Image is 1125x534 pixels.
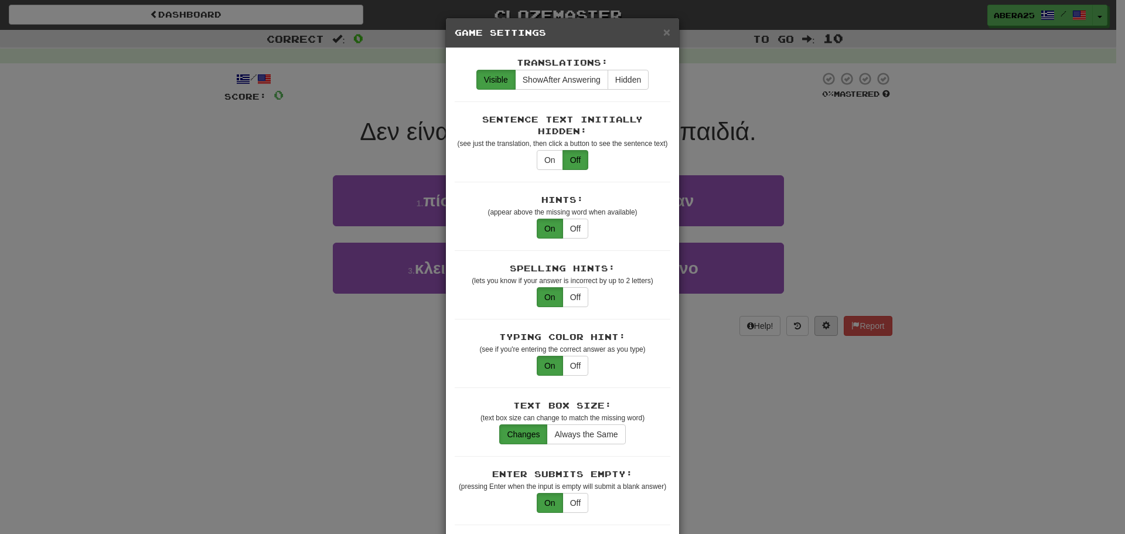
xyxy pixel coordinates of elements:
[562,219,588,239] button: Off
[455,114,670,137] div: Sentence Text Initially Hidden:
[537,219,563,239] button: On
[537,150,563,170] button: On
[537,493,563,513] button: On
[562,287,588,307] button: Off
[455,27,670,39] h5: Game Settings
[480,414,645,422] small: (text box size can change to match the missing word)
[537,356,563,376] button: On
[562,493,588,513] button: Off
[455,194,670,206] div: Hints:
[499,424,547,444] button: Changes
[537,287,563,307] button: On
[458,140,668,148] small: (see just the translation, then click a button to see the sentence text)
[523,75,601,84] span: After Answering
[663,25,670,39] span: ×
[663,26,670,38] button: Close
[476,70,649,90] div: translations
[523,75,543,84] span: Show
[487,208,637,216] small: (appear above the missing word when available)
[455,331,670,343] div: Typing Color Hint:
[472,277,653,285] small: (lets you know if your answer is incorrect by up to 2 letters)
[562,150,588,170] button: Off
[562,356,588,376] button: Off
[455,57,670,69] div: Translations:
[515,70,608,90] button: ShowAfter Answering
[459,482,666,491] small: (pressing Enter when the input is empty will submit a blank answer)
[547,424,625,444] button: Always the Same
[455,263,670,274] div: Spelling Hints:
[455,400,670,411] div: Text Box Size:
[608,70,649,90] button: Hidden
[479,345,645,353] small: (see if you're entering the correct answer as you type)
[455,468,670,480] div: Enter Submits Empty:
[476,70,516,90] button: Visible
